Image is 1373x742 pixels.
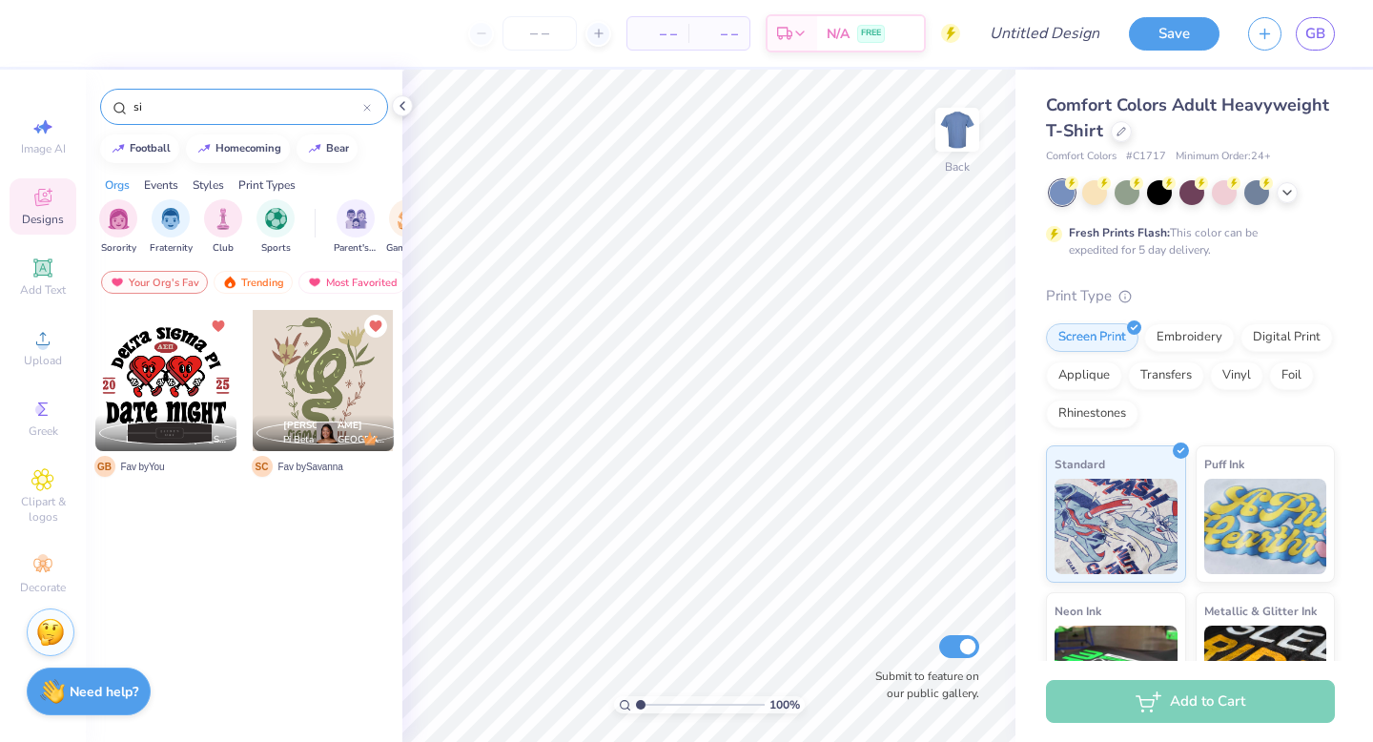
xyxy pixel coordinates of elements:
div: Orgs [105,176,130,194]
div: Trending [214,271,293,294]
span: Game Day [386,241,430,256]
div: football [130,143,171,154]
span: 100 % [769,696,800,713]
div: filter for Fraternity [150,199,193,256]
span: Puff Ink [1204,454,1244,474]
span: [PERSON_NAME] [283,419,362,432]
span: Add Text [20,282,66,298]
button: filter button [334,199,378,256]
img: Sorority Image [108,208,130,230]
button: Unlike [207,315,230,338]
span: # C1717 [1126,149,1166,165]
span: Standard [1055,454,1105,474]
img: Parent's Weekend Image [345,208,367,230]
img: trend_line.gif [111,143,126,155]
div: Embroidery [1144,323,1235,352]
button: Save [1129,17,1219,51]
div: filter for Sports [256,199,295,256]
span: Image AI [21,141,66,156]
span: N/A [827,24,850,44]
span: Fav by You [121,460,165,474]
img: Game Day Image [398,208,420,230]
span: Comfort Colors Adult Heavyweight T-Shirt [1046,93,1329,142]
input: – – [502,16,577,51]
img: Back [938,111,976,149]
a: GB [1296,17,1335,51]
div: filter for Club [204,199,242,256]
button: filter button [256,199,295,256]
div: filter for Parent's Weekend [334,199,378,256]
span: Delta Sigma Pi, [US_STATE][GEOGRAPHIC_DATA] [126,433,229,447]
div: Digital Print [1240,323,1333,352]
span: – – [639,24,677,44]
span: Fraternity [150,241,193,256]
img: most_fav.gif [110,276,125,289]
img: Standard [1055,479,1178,574]
img: Sports Image [265,208,287,230]
span: Greek [29,423,58,439]
button: filter button [150,199,193,256]
button: filter button [204,199,242,256]
span: Decorate [20,580,66,595]
img: trending.gif [222,276,237,289]
span: [PERSON_NAME] [126,419,205,432]
span: Comfort Colors [1046,149,1117,165]
div: Most Favorited [298,271,406,294]
span: Parent's Weekend [334,241,378,256]
input: Untitled Design [974,14,1115,52]
span: Upload [24,353,62,368]
span: Club [213,241,234,256]
div: Print Types [238,176,296,194]
span: Sorority [101,241,136,256]
div: Back [945,158,970,175]
strong: Fresh Prints Flash: [1069,225,1170,240]
span: GB [1305,23,1325,45]
div: bear [326,143,349,154]
img: trend_line.gif [196,143,212,155]
span: Fav by Savanna [278,460,343,474]
button: homecoming [186,134,290,163]
div: Events [144,176,178,194]
div: filter for Sorority [99,199,137,256]
div: Transfers [1128,361,1204,390]
input: Try "Alpha" [132,97,363,116]
span: G B [94,456,115,477]
button: filter button [99,199,137,256]
div: Your Org's Fav [101,271,208,294]
span: Clipart & logos [10,494,76,525]
button: football [100,134,179,163]
img: trend_line.gif [307,143,322,155]
span: – – [700,24,738,44]
span: Metallic & Glitter Ink [1204,601,1317,621]
div: Foil [1269,361,1314,390]
img: Neon Ink [1055,626,1178,721]
div: Rhinestones [1046,400,1138,428]
div: Vinyl [1210,361,1263,390]
button: bear [297,134,358,163]
img: Puff Ink [1204,479,1327,574]
button: filter button [386,199,430,256]
img: Club Image [213,208,234,230]
span: Designs [22,212,64,227]
div: Applique [1046,361,1122,390]
div: Screen Print [1046,323,1138,352]
div: filter for Game Day [386,199,430,256]
div: Print Type [1046,285,1335,307]
span: Sports [261,241,291,256]
label: Submit to feature on our public gallery. [865,668,979,702]
span: Minimum Order: 24 + [1176,149,1271,165]
span: Neon Ink [1055,601,1101,621]
img: Fraternity Image [160,208,181,230]
span: S C [252,456,273,477]
span: FREE [861,27,881,40]
span: Pi Beta Phi, [GEOGRAPHIC_DATA][US_STATE] [283,433,386,447]
strong: Need help? [70,683,138,701]
div: Styles [193,176,224,194]
img: most_fav.gif [307,276,322,289]
div: This color can be expedited for 5 day delivery. [1069,224,1303,258]
div: homecoming [215,143,281,154]
img: Metallic & Glitter Ink [1204,626,1327,721]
